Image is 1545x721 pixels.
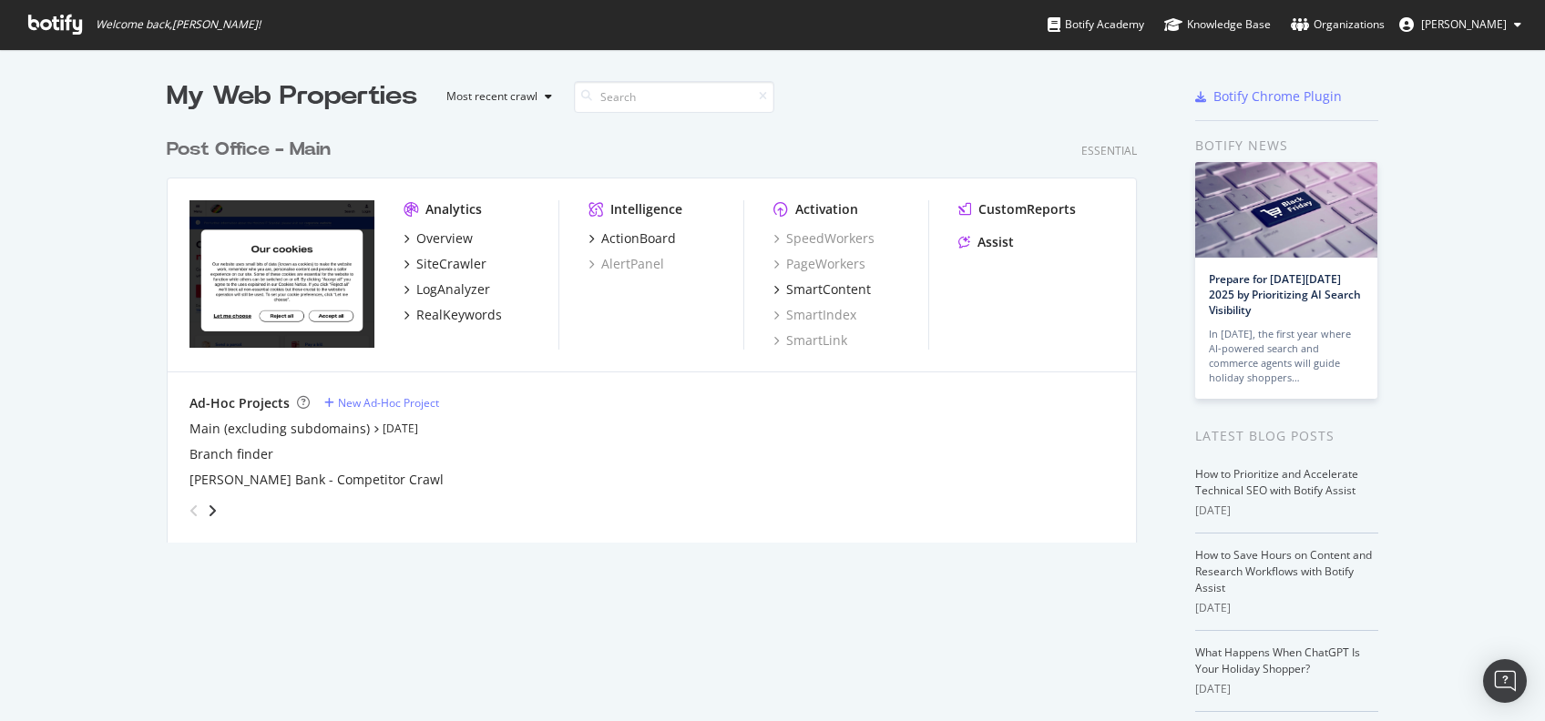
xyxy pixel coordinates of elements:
[1195,681,1378,697] div: [DATE]
[206,502,219,520] div: angle-right
[977,233,1014,251] div: Assist
[574,81,774,113] input: Search
[189,420,370,438] a: Main (excluding subdomains)
[446,91,537,102] div: Most recent crawl
[773,229,875,248] a: SpeedWorkers
[383,421,418,436] a: [DATE]
[189,200,374,348] img: *postoffice.co.uk
[1195,136,1378,156] div: Botify news
[786,280,871,299] div: SmartContent
[416,306,502,324] div: RealKeywords
[610,200,682,218] div: Intelligence
[978,200,1076,218] div: CustomReports
[1195,87,1342,106] a: Botify Chrome Plugin
[1081,143,1137,158] div: Essential
[958,200,1076,218] a: CustomReports
[1195,645,1360,676] a: What Happens When ChatGPT Is Your Holiday Shopper?
[189,471,444,489] a: [PERSON_NAME] Bank - Competitor Crawl
[425,200,482,218] div: Analytics
[773,280,871,299] a: SmartContent
[1164,15,1271,34] div: Knowledge Base
[167,115,1151,543] div: grid
[96,17,261,32] span: Welcome back, [PERSON_NAME] !
[1195,162,1377,258] img: Prepare for Black Friday 2025 by Prioritizing AI Search Visibility
[1195,426,1378,446] div: Latest Blog Posts
[1195,547,1372,595] a: How to Save Hours on Content and Research Workflows with Botify Assist
[404,306,502,324] a: RealKeywords
[958,233,1014,251] a: Assist
[1209,271,1361,318] a: Prepare for [DATE][DATE] 2025 by Prioritizing AI Search Visibility
[338,395,439,411] div: New Ad-Hoc Project
[416,255,486,273] div: SiteCrawler
[404,229,473,248] a: Overview
[601,229,676,248] div: ActionBoard
[795,200,858,218] div: Activation
[1195,466,1358,498] a: How to Prioritize and Accelerate Technical SEO with Botify Assist
[1195,503,1378,519] div: [DATE]
[167,78,417,115] div: My Web Properties
[773,255,865,273] a: PageWorkers
[773,306,856,324] a: SmartIndex
[1213,87,1342,106] div: Botify Chrome Plugin
[1209,327,1364,385] div: In [DATE], the first year where AI-powered search and commerce agents will guide holiday shoppers…
[404,280,490,299] a: LogAnalyzer
[416,229,473,248] div: Overview
[773,331,847,350] a: SmartLink
[167,137,331,163] div: Post Office - Main
[432,82,559,111] button: Most recent crawl
[1048,15,1144,34] div: Botify Academy
[416,280,490,299] div: LogAnalyzer
[1195,600,1378,616] div: [DATE]
[404,255,486,273] a: SiteCrawler
[588,229,676,248] a: ActionBoard
[1421,16,1507,32] span: Camilo Ramirez
[588,255,664,273] a: AlertPanel
[1291,15,1385,34] div: Organizations
[189,445,273,463] a: Branch finder
[324,395,439,411] a: New Ad-Hoc Project
[189,394,290,412] div: Ad-Hoc Projects
[167,137,338,163] a: Post Office - Main
[1483,659,1527,703] div: Open Intercom Messenger
[182,496,206,525] div: angle-left
[1385,10,1536,39] button: [PERSON_NAME]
